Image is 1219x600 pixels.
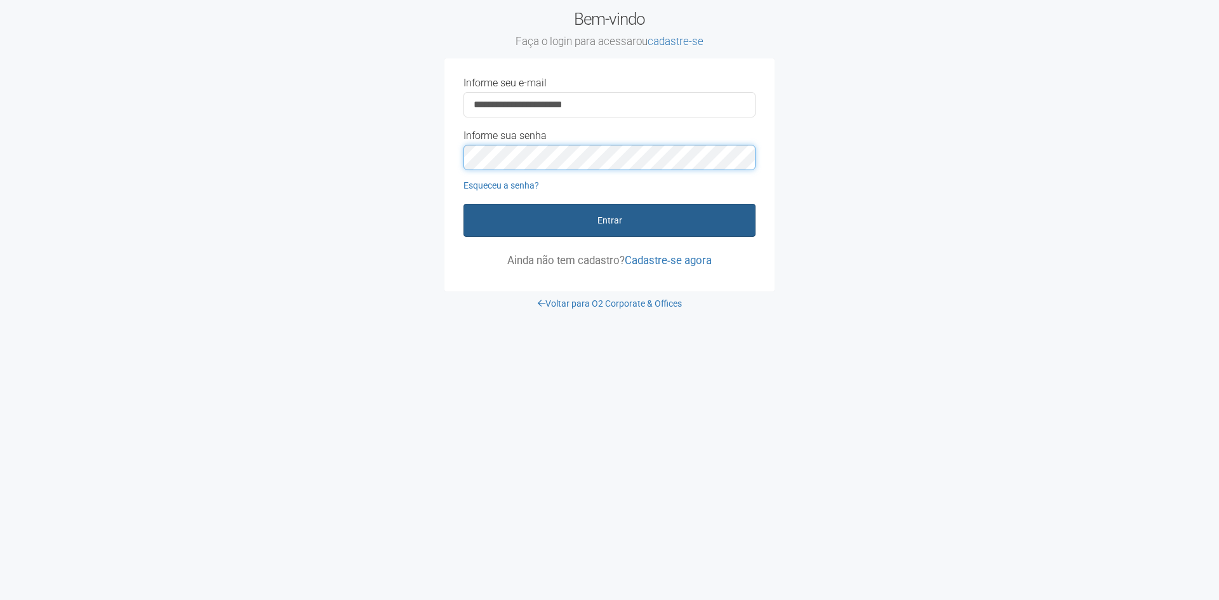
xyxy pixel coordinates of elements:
[463,180,539,190] a: Esqueceu a senha?
[648,35,703,48] a: cadastre-se
[463,204,756,237] button: Entrar
[463,77,547,89] label: Informe seu e-mail
[463,130,547,142] label: Informe sua senha
[444,10,775,49] h2: Bem-vindo
[636,35,703,48] span: ou
[538,298,682,309] a: Voltar para O2 Corporate & Offices
[463,255,756,266] p: Ainda não tem cadastro?
[625,254,712,267] a: Cadastre-se agora
[444,35,775,49] small: Faça o login para acessar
